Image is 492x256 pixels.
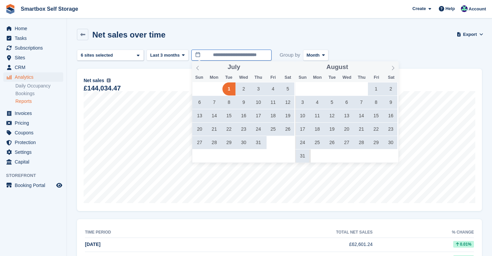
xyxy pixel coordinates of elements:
span: July 1, 2025 [222,82,235,95]
span: Fri [369,75,384,80]
span: July 24, 2025 [252,123,265,136]
span: Analytics [15,72,55,82]
span: August 16, 2025 [384,109,397,122]
span: August 27, 2025 [340,136,353,149]
span: Booking Portal [15,181,55,190]
span: [DATE] [85,242,100,247]
th: % change [373,227,474,238]
span: Protection [15,138,55,147]
a: menu [3,63,63,72]
span: August 21, 2025 [355,123,368,136]
span: Pricing [15,118,55,128]
a: menu [3,181,63,190]
span: July 2, 2025 [237,82,250,95]
button: Last 3 months [146,50,189,61]
a: Preview store [55,181,63,189]
a: menu [3,24,63,33]
span: July 28, 2025 [208,136,221,149]
a: Reports [15,98,63,105]
span: July 15, 2025 [222,109,235,122]
span: July 30, 2025 [237,136,250,149]
span: Help [446,5,455,12]
span: Storefront [6,172,67,179]
span: July 16, 2025 [237,109,250,122]
span: August 31, 2025 [296,149,309,163]
th: Total net sales [205,227,373,238]
span: July 21, 2025 [208,123,221,136]
span: Settings [15,147,55,157]
span: August 4, 2025 [311,96,324,109]
span: August 13, 2025 [340,109,353,122]
span: Export [463,31,477,38]
span: Account [469,6,486,12]
a: menu [3,53,63,62]
span: CRM [15,63,55,72]
span: Thu [354,75,369,80]
span: July 9, 2025 [237,96,250,109]
span: August 9, 2025 [384,96,397,109]
span: Wed [339,75,354,80]
span: August 20, 2025 [340,123,353,136]
span: August 17, 2025 [296,123,309,136]
span: July 18, 2025 [267,109,280,122]
span: July 26, 2025 [281,123,294,136]
span: Sat [384,75,399,80]
div: 0.01% [453,241,474,248]
input: Year [240,64,261,71]
span: August 15, 2025 [370,109,383,122]
a: menu [3,34,63,43]
span: August 29, 2025 [370,136,383,149]
span: August 26, 2025 [325,136,338,149]
a: menu [3,128,63,137]
span: August 22, 2025 [370,123,383,136]
span: July 20, 2025 [193,123,206,136]
span: Capital [15,157,55,167]
button: Month [303,50,329,61]
span: July 7, 2025 [208,96,221,109]
a: menu [3,147,63,157]
span: Group by [280,50,300,61]
span: July 6, 2025 [193,96,206,109]
div: £144,034.47 [84,85,121,91]
span: August 3, 2025 [296,96,309,109]
a: menu [3,43,63,53]
img: icon-info-grey-7440780725fd019a000dd9b08b2336e03edf1995a4989e88bcd33f0948082b44.svg [107,78,111,82]
span: August 14, 2025 [355,109,368,122]
span: July 25, 2025 [267,123,280,136]
button: Export [458,29,482,40]
span: Mon [310,75,325,80]
span: August 2, 2025 [384,82,397,95]
a: menu [3,118,63,128]
span: August 25, 2025 [311,136,324,149]
span: Create [412,5,426,12]
span: July 13, 2025 [193,109,206,122]
span: July 5, 2025 [281,82,294,95]
span: July 10, 2025 [252,96,265,109]
span: July 3, 2025 [252,82,265,95]
span: July 31, 2025 [252,136,265,149]
span: Subscriptions [15,43,55,53]
span: July 23, 2025 [237,123,250,136]
span: Fri [266,75,280,80]
a: Daily Occupancy [15,83,63,89]
span: August 19, 2025 [325,123,338,136]
span: July [227,64,240,70]
span: August 6, 2025 [340,96,353,109]
span: Thu [251,75,266,80]
span: August 5, 2025 [325,96,338,109]
span: Net sales [84,77,104,84]
div: 6 sites selected [80,52,115,59]
span: August 23, 2025 [384,123,397,136]
span: August 28, 2025 [355,136,368,149]
span: July 22, 2025 [222,123,235,136]
span: August 8, 2025 [370,96,383,109]
span: August 10, 2025 [296,109,309,122]
h2: Net sales over time [92,30,166,39]
span: Wed [236,75,251,80]
span: July 12, 2025 [281,96,294,109]
span: August [326,64,348,70]
span: August 30, 2025 [384,136,397,149]
span: August 12, 2025 [325,109,338,122]
span: Sites [15,53,55,62]
a: menu [3,109,63,118]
